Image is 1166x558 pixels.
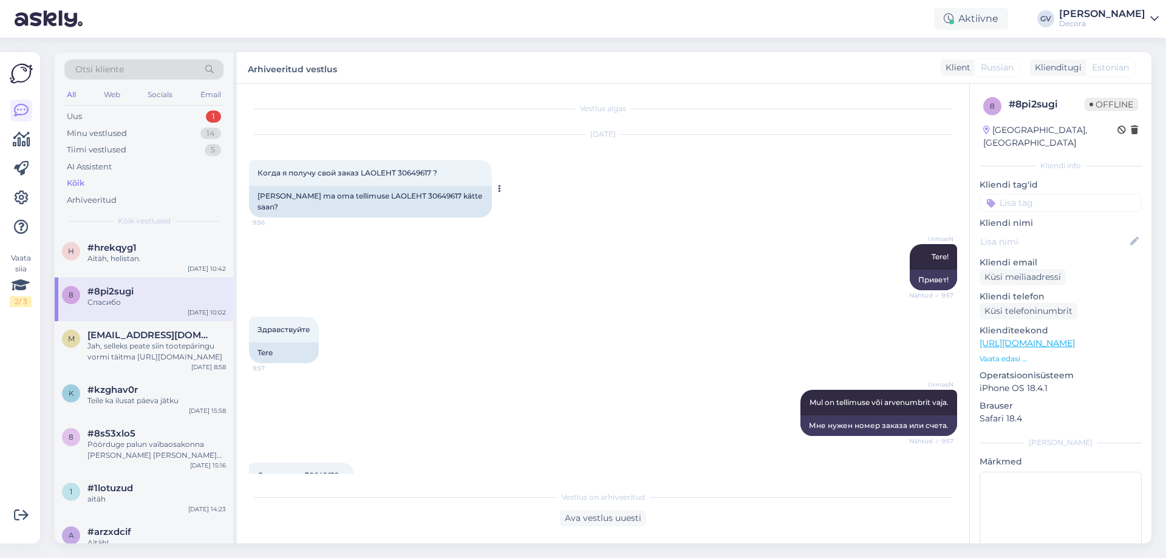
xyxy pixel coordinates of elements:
div: Спасибо [87,297,226,308]
div: Pöörduge palun vaibaosakonna [PERSON_NAME] [PERSON_NAME] küsimusega. Telefon: [PHONE_NUMBER] [87,439,226,461]
div: Tere [249,342,319,363]
p: Kliendi nimi [980,217,1142,230]
span: a [69,531,74,540]
div: [GEOGRAPHIC_DATA], [GEOGRAPHIC_DATA] [983,124,1117,149]
span: 8 [69,432,73,441]
p: Kliendi email [980,256,1142,269]
span: UrmasN [908,380,953,389]
div: Arhiveeritud [67,194,117,206]
div: Teile ka ilusat päeva jätku [87,395,226,406]
div: [DATE] [249,129,957,140]
div: Küsi telefoninumbrit [980,303,1077,319]
div: [DATE] 15:16 [190,461,226,470]
div: aitäh [87,494,226,505]
span: #hrekqyg1 [87,242,137,253]
div: [DATE] 15:58 [189,406,226,415]
p: Vaata edasi ... [980,353,1142,364]
div: [PERSON_NAME] [1059,9,1145,19]
div: Привет! [910,270,957,290]
span: 1 [70,487,72,496]
span: Nähtud ✓ 9:57 [908,437,953,446]
div: Aitäh! [87,537,226,548]
span: Vestlus on arhiveeritud [562,492,645,503]
span: #1lotuzud [87,483,133,494]
div: [DATE] 8:58 [191,362,226,372]
span: Otsi kliente [75,63,124,76]
span: 8 [69,290,73,299]
div: Vestlus algas [249,103,957,114]
p: Kliendi tag'id [980,179,1142,191]
div: [PERSON_NAME] [980,437,1142,448]
div: [DATE] 10:02 [188,308,226,317]
span: Kõik vestlused [118,216,171,226]
input: Lisa nimi [980,235,1128,248]
div: Jah, selleks peate siin tootepäringu vormi täitma [URL][DOMAIN_NAME] [87,341,226,362]
span: #arzxdcif [87,526,131,537]
span: Здравствуйте [257,325,310,334]
span: Estonian [1092,61,1129,74]
p: Safari 18.4 [980,412,1142,425]
div: GV [1037,10,1054,27]
span: #8s53xlo5 [87,428,135,439]
span: marthahndorf@hotmail.com [87,330,214,341]
div: 14 [200,128,221,140]
span: #8pi2sugi [87,286,134,297]
div: AI Assistent [67,161,112,173]
div: Minu vestlused [67,128,127,140]
span: Tere! [932,252,949,261]
div: Küsi meiliaadressi [980,269,1066,285]
div: [PERSON_NAME] ma oma tellimuse LAOLEHT 30649617 kätte saan? [249,186,492,217]
label: Arhiveeritud vestlus [248,60,337,76]
p: Kliendi telefon [980,290,1142,303]
p: Klienditeekond [980,324,1142,337]
div: Kõik [67,177,84,189]
div: Email [198,87,223,103]
div: Decora [1059,19,1145,29]
span: k [69,389,74,398]
div: Klient [941,61,970,74]
span: Russian [981,61,1014,74]
span: UrmasN [908,234,953,243]
div: 2 / 3 [10,296,32,307]
span: Nähtud ✓ 9:57 [908,291,953,300]
span: Счет номер 30649616 [257,471,338,480]
span: 8 [990,101,995,111]
div: Kliendi info [980,160,1142,171]
div: Web [101,87,123,103]
p: Märkmed [980,455,1142,468]
p: iPhone OS 18.4.1 [980,382,1142,395]
div: Klienditugi [1030,61,1082,74]
a: [URL][DOMAIN_NAME] [980,338,1075,349]
div: Uus [67,111,82,123]
span: Когда я получу свой заказ LAOLEHT 30649617 ? [257,168,437,177]
div: Tiimi vestlused [67,144,126,156]
p: Operatsioonisüsteem [980,369,1142,382]
span: h [68,247,74,256]
div: [DATE] 14:23 [188,505,226,514]
div: Aitäh, helistan. [87,253,226,264]
input: Lisa tag [980,194,1142,212]
div: [DATE] 10:42 [188,264,226,273]
p: Brauser [980,400,1142,412]
img: Askly Logo [10,62,33,85]
div: Vaata siia [10,253,32,307]
div: Мне нужен номер заказа или счета. [800,415,957,436]
div: 1 [206,111,221,123]
span: 9:57 [253,364,298,373]
span: m [68,334,75,343]
div: Ava vestlus uuesti [560,510,646,526]
span: #kzghav0r [87,384,138,395]
div: # 8pi2sugi [1009,97,1085,112]
span: Offline [1085,98,1138,111]
a: [PERSON_NAME]Decora [1059,9,1159,29]
div: Socials [145,87,175,103]
div: Aktiivne [934,8,1008,30]
span: 9:56 [253,218,298,227]
span: Mul on tellimuse või arvenumbrit vaja. [810,398,949,407]
div: 5 [205,144,221,156]
div: All [64,87,78,103]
